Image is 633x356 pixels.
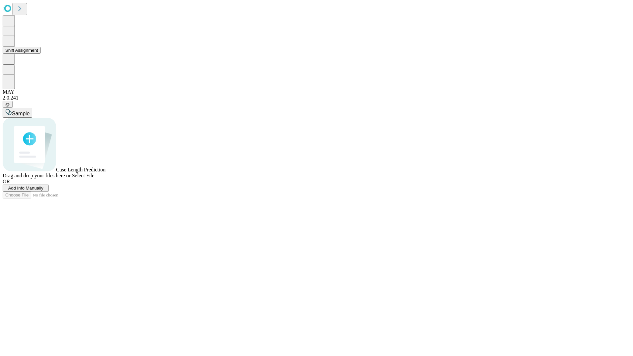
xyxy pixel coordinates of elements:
[8,186,44,191] span: Add Info Manually
[72,173,94,178] span: Select File
[3,108,32,118] button: Sample
[3,89,630,95] div: MAY
[3,185,49,192] button: Add Info Manually
[3,95,630,101] div: 2.0.241
[3,47,41,54] button: Shift Assignment
[3,173,71,178] span: Drag and drop your files here or
[5,102,10,107] span: @
[12,111,30,116] span: Sample
[3,179,10,184] span: OR
[56,167,105,172] span: Case Length Prediction
[3,101,13,108] button: @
